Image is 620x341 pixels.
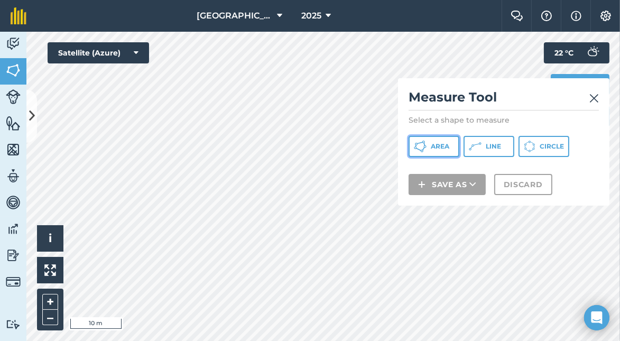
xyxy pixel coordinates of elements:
button: + [42,294,58,310]
span: Circle [540,142,564,151]
h2: Measure Tool [409,89,599,110]
img: svg+xml;base64,PD94bWwgdmVyc2lvbj0iMS4wIiBlbmNvZGluZz0idXRmLTgiPz4KPCEtLSBHZW5lcmF0b3I6IEFkb2JlIE... [6,195,21,210]
img: Two speech bubbles overlapping with the left bubble in the forefront [511,11,523,21]
button: Circle [519,136,569,157]
div: Open Intercom Messenger [584,305,609,330]
img: svg+xml;base64,PHN2ZyB4bWxucz0iaHR0cDovL3d3dy53My5vcmcvMjAwMC9zdmciIHdpZHRoPSIxNyIgaGVpZ2h0PSIxNy... [571,10,581,22]
span: 22 ° C [554,42,573,63]
button: Discard [494,174,552,195]
button: Area [409,136,459,157]
img: svg+xml;base64,PD94bWwgdmVyc2lvbj0iMS4wIiBlbmNvZGluZz0idXRmLTgiPz4KPCEtLSBHZW5lcmF0b3I6IEFkb2JlIE... [6,274,21,289]
button: Save as [409,174,486,195]
img: svg+xml;base64,PD94bWwgdmVyc2lvbj0iMS4wIiBlbmNvZGluZz0idXRmLTgiPz4KPCEtLSBHZW5lcmF0b3I6IEFkb2JlIE... [6,89,21,104]
img: svg+xml;base64,PHN2ZyB4bWxucz0iaHR0cDovL3d3dy53My5vcmcvMjAwMC9zdmciIHdpZHRoPSIyMiIgaGVpZ2h0PSIzMC... [589,92,599,105]
img: svg+xml;base64,PHN2ZyB4bWxucz0iaHR0cDovL3d3dy53My5vcmcvMjAwMC9zdmciIHdpZHRoPSI1NiIgaGVpZ2h0PSI2MC... [6,62,21,78]
img: svg+xml;base64,PD94bWwgdmVyc2lvbj0iMS4wIiBlbmNvZGluZz0idXRmLTgiPz4KPCEtLSBHZW5lcmF0b3I6IEFkb2JlIE... [6,36,21,52]
button: Line [464,136,514,157]
span: 2025 [301,10,321,22]
img: A cog icon [599,11,612,21]
button: Satellite (Azure) [48,42,149,63]
span: [GEOGRAPHIC_DATA] [197,10,273,22]
img: fieldmargin Logo [11,7,26,24]
span: Line [486,142,501,151]
p: Select a shape to measure [409,115,599,125]
img: svg+xml;base64,PD94bWwgdmVyc2lvbj0iMS4wIiBlbmNvZGluZz0idXRmLTgiPz4KPCEtLSBHZW5lcmF0b3I6IEFkb2JlIE... [6,247,21,263]
img: svg+xml;base64,PHN2ZyB4bWxucz0iaHR0cDovL3d3dy53My5vcmcvMjAwMC9zdmciIHdpZHRoPSIxNCIgaGVpZ2h0PSIyNC... [418,178,425,191]
img: svg+xml;base64,PD94bWwgdmVyc2lvbj0iMS4wIiBlbmNvZGluZz0idXRmLTgiPz4KPCEtLSBHZW5lcmF0b3I6IEFkb2JlIE... [6,319,21,329]
button: i [37,225,63,252]
span: i [49,232,52,245]
button: 22 °C [544,42,609,63]
img: svg+xml;base64,PD94bWwgdmVyc2lvbj0iMS4wIiBlbmNvZGluZz0idXRmLTgiPz4KPCEtLSBHZW5lcmF0b3I6IEFkb2JlIE... [6,168,21,184]
img: Four arrows, one pointing top left, one top right, one bottom right and the last bottom left [44,264,56,276]
img: svg+xml;base64,PHN2ZyB4bWxucz0iaHR0cDovL3d3dy53My5vcmcvMjAwMC9zdmciIHdpZHRoPSI1NiIgaGVpZ2h0PSI2MC... [6,115,21,131]
img: svg+xml;base64,PHN2ZyB4bWxucz0iaHR0cDovL3d3dy53My5vcmcvMjAwMC9zdmciIHdpZHRoPSI1NiIgaGVpZ2h0PSI2MC... [6,142,21,158]
img: svg+xml;base64,PD94bWwgdmVyc2lvbj0iMS4wIiBlbmNvZGluZz0idXRmLTgiPz4KPCEtLSBHZW5lcmF0b3I6IEFkb2JlIE... [6,221,21,237]
button: – [42,310,58,325]
button: Print [551,74,610,95]
span: Area [431,142,449,151]
img: A question mark icon [540,11,553,21]
img: svg+xml;base64,PD94bWwgdmVyc2lvbj0iMS4wIiBlbmNvZGluZz0idXRmLTgiPz4KPCEtLSBHZW5lcmF0b3I6IEFkb2JlIE... [582,42,603,63]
